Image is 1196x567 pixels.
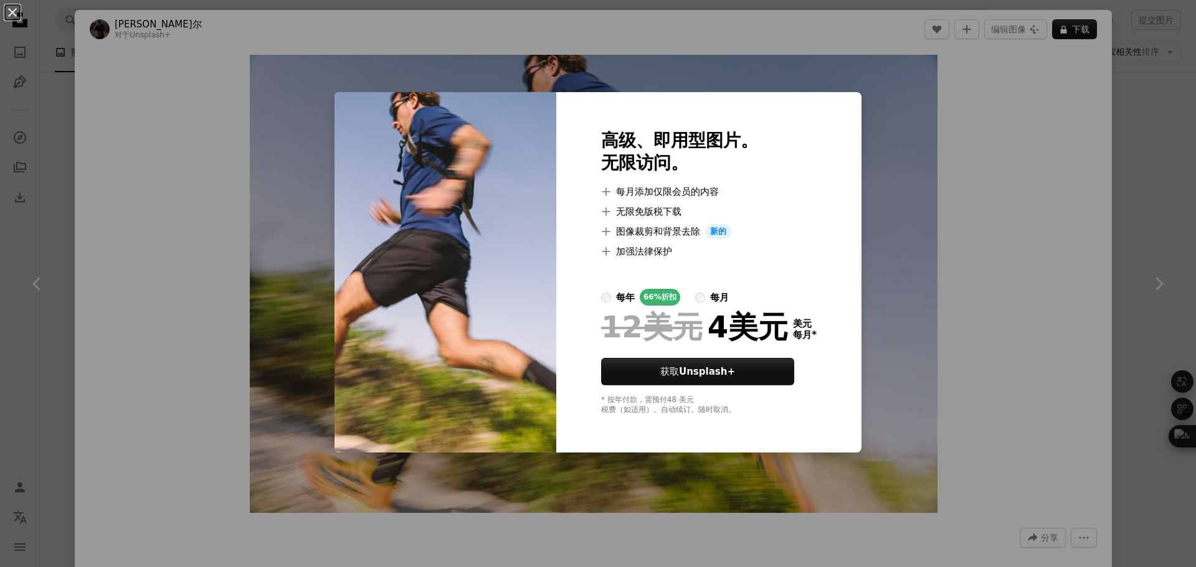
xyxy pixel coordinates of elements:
font: 无限访问。 [601,152,688,173]
img: premium_photo-1753737684877-48262c950804 [335,92,556,452]
font: 无限免版税下载 [616,206,681,217]
font: 每月 [793,329,812,340]
font: * 按年付款，需预付 [601,395,667,404]
font: 图像裁剪和背景去除 [616,226,700,237]
input: 每月 [695,293,705,302]
font: 48 美元 [667,395,694,404]
font: 新的 [710,227,726,236]
font: 折扣 [662,293,676,301]
font: 美元 [793,318,812,329]
button: 获取Unsplash+ [601,358,794,385]
input: 每年66%折扣 [601,293,611,302]
font: 加强法律保护 [616,246,672,257]
font: 12美元 [601,309,703,344]
font: 获取 [660,366,679,377]
font: 每年 [616,292,635,303]
font: 66% [643,293,662,301]
font: 每月添加仅限会员的内容 [616,186,719,197]
font: 高级、即用型图片。 [601,130,758,151]
font: 4美元 [708,309,788,344]
font: 税费（如适用）。自动续订。随时取消。 [601,405,736,414]
font: 每月 [710,292,729,303]
font: Unsplash+ [679,366,735,377]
